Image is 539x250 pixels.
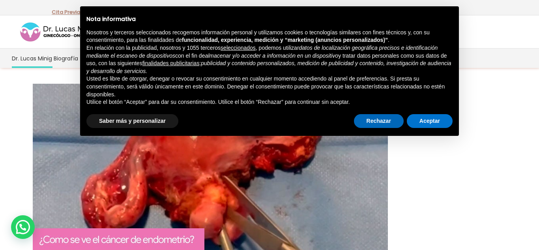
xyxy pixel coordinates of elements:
em: almacenar y/o acceder a información en un dispositivo [205,53,338,59]
strong: funcionalidad, experiencia, medición y “marketing (anuncios personalizados)” [182,37,388,43]
p: - [52,7,83,17]
a: Dr. Lucas Minig [11,49,53,68]
button: Rechazar [354,114,404,128]
a: Biografía [53,49,79,68]
em: datos de localización geográfica precisos e identificación mediante el escaneo de dispositivos [86,45,438,59]
p: Utilice el botón “Aceptar” para dar su consentimiento. Utilice el botón “Rechazar” para continuar... [86,98,453,106]
p: Usted es libre de otorgar, denegar o revocar su consentimiento en cualquier momento accediendo al... [86,75,453,98]
em: publicidad y contenido personalizados, medición de publicidad y contenido, investigación de audie... [86,60,451,74]
button: seleccionados [221,44,256,52]
button: finalidades publicitarias [142,60,200,68]
span: Dr. Lucas Minig [12,54,52,63]
button: Aceptar [407,114,453,128]
p: Nosotros y terceros seleccionados recogemos información personal y utilizamos cookies o tecnologí... [86,29,453,44]
a: Cita Previa [52,8,80,16]
div: WhatsApp contact [11,215,35,239]
span: Biografía [54,54,78,63]
button: Saber más y personalizar [86,114,178,128]
p: En relación con la publicidad, nosotros y 1055 terceros , podemos utilizar con el fin de y tratar... [86,44,453,75]
h2: Nota informativa [86,16,453,23]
